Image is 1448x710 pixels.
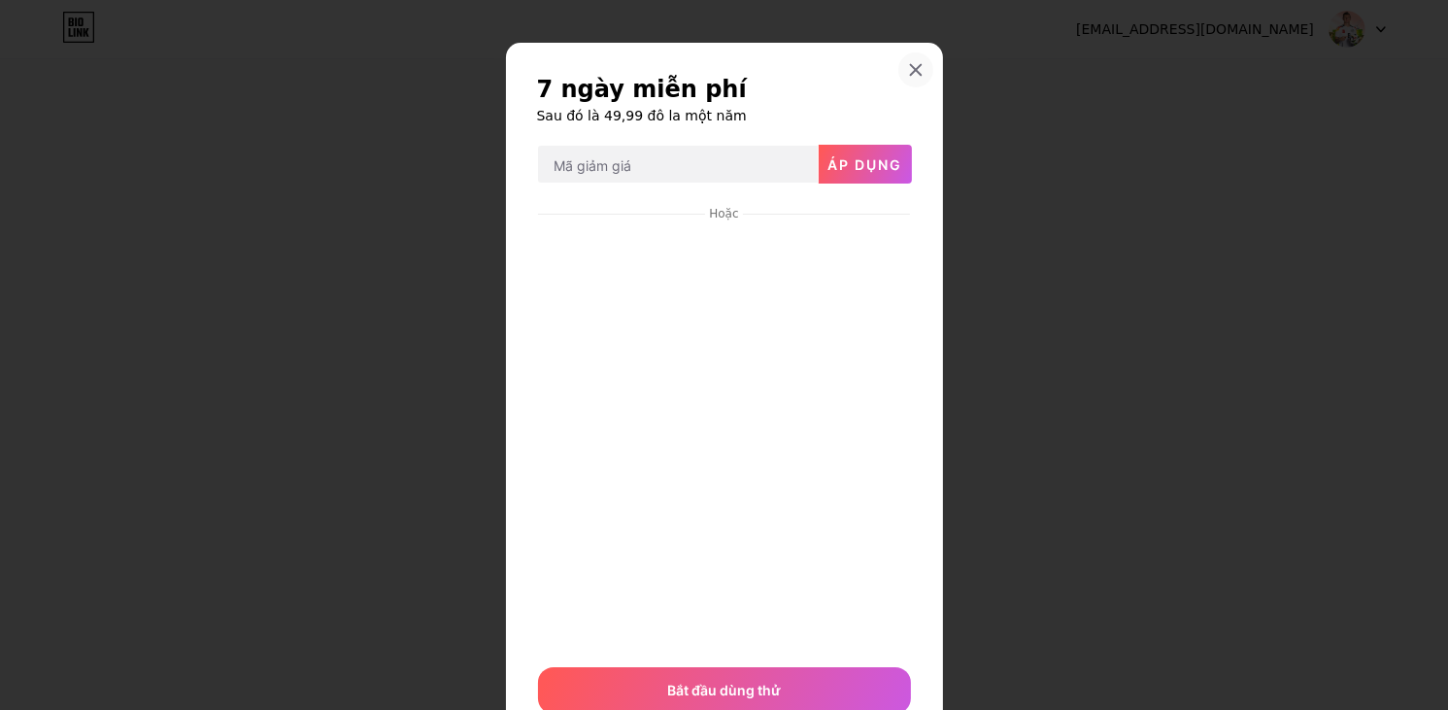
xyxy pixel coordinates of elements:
[537,108,747,123] font: Sau đó là 49,99 đô la một năm
[827,156,902,173] font: Áp dụng
[709,207,738,220] font: Hoặc
[534,223,915,648] iframe: Bảo mật khung nhập liệu thanh toán
[537,76,747,103] font: 7 ngày miễn phí
[667,682,781,698] font: Bắt đầu dùng thử
[819,145,912,184] button: Áp dụng
[538,146,818,185] input: Mã giảm giá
